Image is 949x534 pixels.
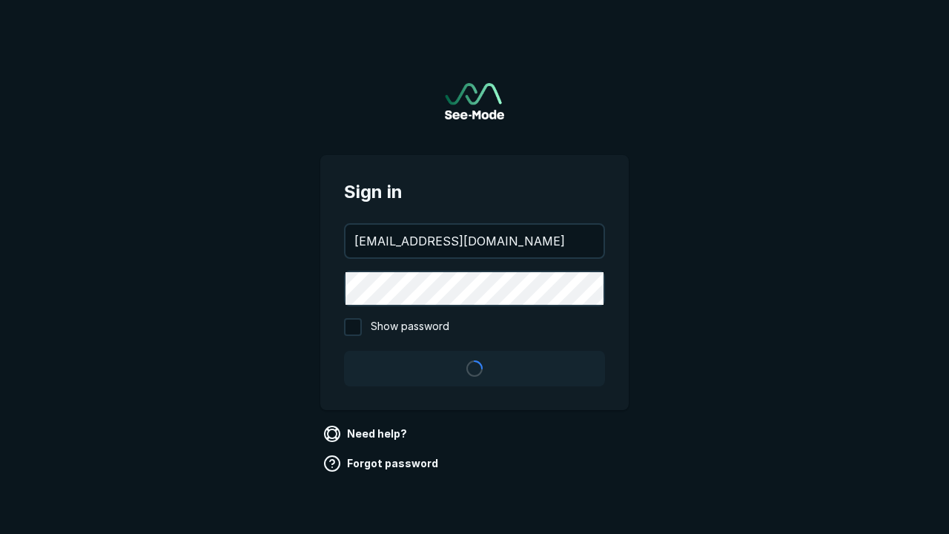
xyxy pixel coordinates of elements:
a: Go to sign in [445,83,504,119]
a: Need help? [320,422,413,446]
span: Show password [371,318,449,336]
input: your@email.com [345,225,604,257]
img: See-Mode Logo [445,83,504,119]
span: Sign in [344,179,605,205]
a: Forgot password [320,452,444,475]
